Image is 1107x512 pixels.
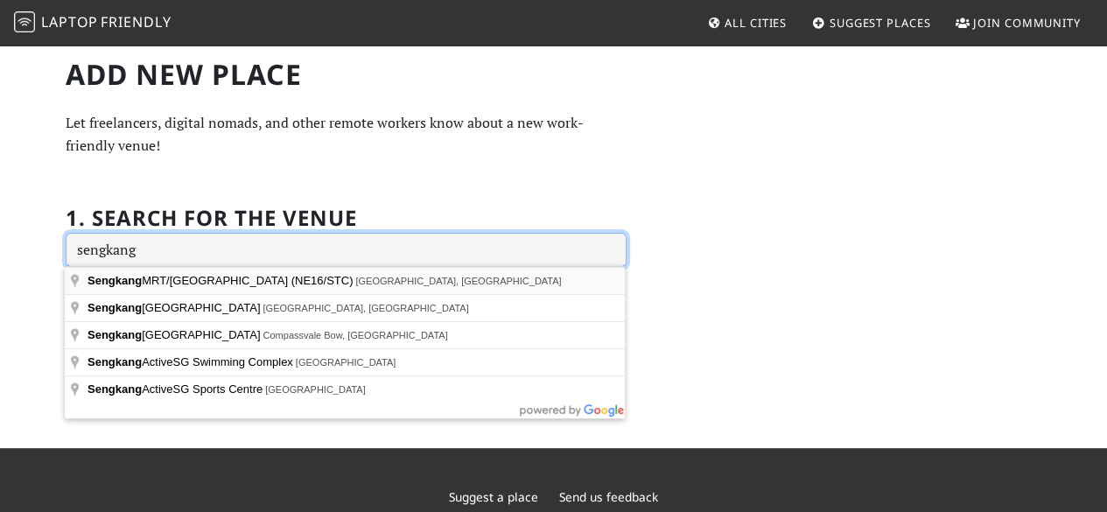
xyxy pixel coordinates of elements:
[263,330,447,340] span: Compassvale Bow, [GEOGRAPHIC_DATA]
[88,382,142,396] span: Sengkang
[265,384,366,395] span: [GEOGRAPHIC_DATA]
[949,7,1088,39] a: Join Community
[88,355,296,368] span: ActiveSG Swimming Complex
[101,12,171,32] span: Friendly
[88,328,142,341] span: Sengkang
[88,301,142,314] span: Sengkang
[88,355,142,368] span: Sengkang
[355,276,561,286] span: [GEOGRAPHIC_DATA], [GEOGRAPHIC_DATA]
[973,15,1081,31] span: Join Community
[559,488,658,505] a: Send us feedback
[88,274,355,287] span: MRT/[GEOGRAPHIC_DATA] (NE16/STC)
[88,274,142,287] span: Sengkang
[725,15,787,31] span: All Cities
[66,58,627,91] h1: Add new Place
[14,11,35,32] img: LaptopFriendly
[830,15,931,31] span: Suggest Places
[88,301,263,314] span: [GEOGRAPHIC_DATA]
[14,8,172,39] a: LaptopFriendly LaptopFriendly
[66,233,627,268] input: Enter a location
[449,488,538,505] a: Suggest a place
[700,7,794,39] a: All Cities
[805,7,938,39] a: Suggest Places
[66,112,627,157] p: Let freelancers, digital nomads, and other remote workers know about a new work-friendly venue!
[88,382,265,396] span: ActiveSG Sports Centre
[66,206,357,231] h2: 1. Search for the venue
[88,328,263,341] span: [GEOGRAPHIC_DATA]
[296,357,396,368] span: [GEOGRAPHIC_DATA]
[41,12,98,32] span: Laptop
[263,303,468,313] span: [GEOGRAPHIC_DATA], [GEOGRAPHIC_DATA]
